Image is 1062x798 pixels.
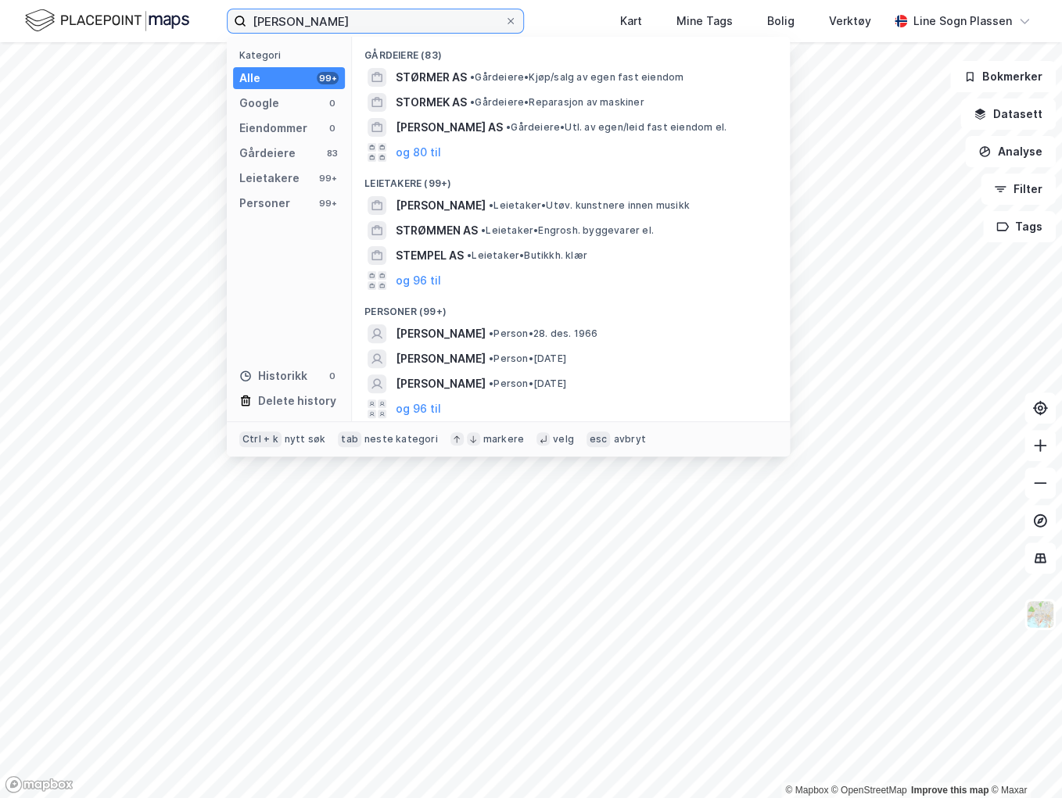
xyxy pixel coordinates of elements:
div: 0 [326,122,339,134]
div: Personer (99+) [352,293,790,321]
span: • [470,96,475,108]
div: Eiendommer [239,119,307,138]
a: Mapbox [785,785,828,796]
div: Leietakere (99+) [352,165,790,193]
span: • [489,327,493,339]
div: Gårdeiere (83) [352,37,790,65]
div: Personer [239,194,290,213]
div: esc [587,431,611,447]
div: Gårdeiere [239,144,296,163]
div: neste kategori [364,433,438,446]
div: Bolig [767,12,795,30]
button: og 96 til [396,399,441,418]
span: Person • 28. des. 1966 [489,327,597,340]
span: STRØMMEN AS [396,221,478,240]
div: tab [338,431,361,447]
div: velg [553,433,574,446]
div: 0 [326,370,339,382]
div: Historikk [239,367,307,385]
img: logo.f888ab2527a4732fd821a326f86c7f29.svg [25,7,189,34]
div: 99+ [317,72,339,84]
button: og 80 til [396,143,441,162]
div: 99+ [317,197,339,209]
span: • [470,71,475,83]
div: 83 [326,147,339,159]
a: Mapbox homepage [5,775,74,793]
button: Tags [983,211,1056,242]
button: Datasett [960,98,1056,130]
span: [PERSON_NAME] AS [396,118,503,137]
span: • [467,249,472,261]
button: Bokmerker [950,61,1056,92]
span: • [481,224,486,236]
div: nytt søk [285,433,326,446]
span: • [489,378,493,389]
button: Filter [981,174,1056,205]
span: STORMEK AS [396,93,467,112]
div: Verktøy [829,12,871,30]
span: Leietaker • Butikkh. klær [467,249,587,262]
div: 99+ [317,172,339,184]
span: STØRMER AS [396,68,467,87]
div: 0 [326,97,339,109]
span: Gårdeiere • Kjøp/salg av egen fast eiendom [470,71,683,84]
span: Leietaker • Utøv. kunstnere innen musikk [489,199,690,212]
button: Analyse [965,136,1056,167]
a: OpenStreetMap [831,785,907,796]
span: • [489,199,493,211]
span: [PERSON_NAME] [396,349,486,368]
div: Kart [620,12,642,30]
div: Alle [239,69,260,88]
div: Ctrl + k [239,431,282,447]
span: [PERSON_NAME] [396,196,486,215]
div: Line Sogn Plassen [913,12,1012,30]
div: Delete history [258,392,336,410]
span: Leietaker • Engrosh. byggevarer el. [481,224,654,237]
div: Mine Tags [676,12,733,30]
span: Person • [DATE] [489,352,566,365]
img: Z [1025,599,1055,629]
span: Gårdeiere • Utl. av egen/leid fast eiendom el. [506,121,727,134]
div: markere [483,433,524,446]
span: • [506,121,511,133]
iframe: Chat Widget [984,723,1062,798]
input: Søk på adresse, matrikkel, gårdeiere, leietakere eller personer [246,9,504,33]
button: og 96 til [396,271,441,290]
span: • [489,352,493,364]
span: Person • [DATE] [489,378,566,390]
div: Kontrollprogram for chat [984,723,1062,798]
span: STEMPEL AS [396,246,464,265]
div: Kategori [239,49,345,61]
span: Gårdeiere • Reparasjon av maskiner [470,96,644,109]
span: [PERSON_NAME] [396,374,486,393]
span: [PERSON_NAME] [396,324,486,343]
div: Google [239,94,279,113]
a: Improve this map [911,785,988,796]
div: Leietakere [239,169,300,188]
div: avbryt [613,433,645,446]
